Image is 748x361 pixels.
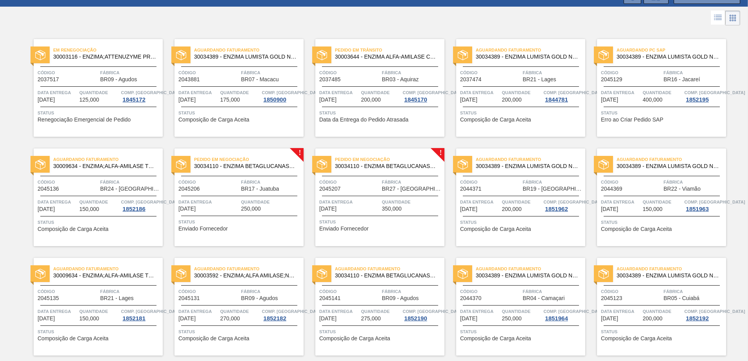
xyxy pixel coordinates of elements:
[403,89,442,103] a: Comp. [GEOGRAPHIC_DATA]1845170
[543,198,583,212] a: Comp. [GEOGRAPHIC_DATA]1851962
[460,97,477,103] span: 13/10/2025
[38,186,59,192] span: 2045136
[601,89,641,97] span: Data Entrega
[599,159,609,170] img: status
[523,295,565,301] span: BR04 - Camaçari
[460,295,482,301] span: 2044370
[643,206,663,212] span: 150,000
[38,97,55,103] span: 07/10/2025
[319,206,336,212] span: 15/10/2025
[601,218,724,226] span: Status
[304,148,444,246] a: !statusPedido em Negociação30034110 - ENZIMA BETAGLUCANASE ULTRAFLO PRIMECódigo2045207FábricaBR27...
[79,89,119,97] span: Quantidade
[38,206,55,212] span: 15/10/2025
[523,77,556,82] span: BR21 - Lages
[319,117,408,123] span: Data da Entrega do Pedido Atrasada
[319,89,359,97] span: Data Entrega
[38,89,77,97] span: Data Entrega
[178,109,302,117] span: Status
[241,69,302,77] span: Fábrica
[585,258,726,356] a: statusAguardando Faturamento30034389 - ENZIMA LUMISTA GOLD NOVONESIS 25KGCódigo2045123FábricaBR05...
[684,89,745,97] span: Comp. Carga
[79,307,119,315] span: Quantidade
[38,109,161,117] span: Status
[241,186,279,192] span: BR17 - Juatuba
[403,307,442,322] a: Comp. [GEOGRAPHIC_DATA]1852190
[178,218,302,226] span: Status
[460,117,531,123] span: Composição de Carga Aceita
[178,316,196,322] span: 16/10/2025
[684,206,710,212] div: 1851963
[460,206,477,212] span: 16/10/2025
[684,307,724,322] a: Comp. [GEOGRAPHIC_DATA]1852192
[460,288,521,295] span: Código
[335,273,438,279] span: 30034110 - ENZIMA BETAGLUCANASE ULTRAFLO PRIME
[460,109,583,117] span: Status
[194,265,304,273] span: Aguardando Faturamento
[194,273,297,279] span: 30003592 - ENZIMA;ALFA AMILASE;NAO TERMOESTAVEL BAN
[502,89,542,97] span: Quantidade
[319,186,341,192] span: 2045207
[38,288,98,295] span: Código
[22,148,163,246] a: statusAguardando Faturamento30009634 - ENZIMA;ALFA-AMILASE TERMOESTÁVEL;TERMAMYCódigo2045136Fábri...
[382,186,442,192] span: BR27 - Nova Minas
[711,11,725,25] div: Visão em Lista
[178,328,302,336] span: Status
[319,198,380,206] span: Data Entrega
[502,97,522,103] span: 200,000
[601,307,641,315] span: Data Entrega
[361,316,381,322] span: 275,000
[361,89,401,97] span: Quantidade
[176,50,186,60] img: status
[319,288,380,295] span: Código
[476,273,579,279] span: 30034389 - ENZIMA LUMISTA GOLD NOVONESIS 25KG
[444,39,585,137] a: statusAguardando Faturamento30034389 - ENZIMA LUMISTA GOLD NOVONESIS 25KGCódigo2037474FábricaBR21...
[601,288,662,295] span: Código
[53,273,156,279] span: 30009634 - ENZIMA;ALFA-AMILASE TERMOESTÁVEL;TERMAMY
[319,336,390,341] span: Composição de Carga Aceita
[121,307,161,322] a: Comp. [GEOGRAPHIC_DATA]1852181
[38,328,161,336] span: Status
[121,198,182,206] span: Comp. Carga
[121,307,182,315] span: Comp. Carga
[684,89,724,103] a: Comp. [GEOGRAPHIC_DATA]1852195
[178,307,218,315] span: Data Entrega
[663,69,724,77] span: Fábrica
[22,39,163,137] a: statusEm Renegociação30003116 - ENZIMA;ATTENUZYME PRO;NOVOZYMES;Código2037517FábricaBR09 - Agudos...
[460,307,500,315] span: Data Entrega
[79,206,99,212] span: 150,000
[601,77,622,82] span: 2045129
[601,206,618,212] span: 16/10/2025
[523,178,583,186] span: Fábrica
[35,50,45,60] img: status
[663,186,701,192] span: BR22 - Viamão
[543,307,604,315] span: Comp. Carga
[194,46,304,54] span: Aguardando Faturamento
[382,178,442,186] span: Fábrica
[319,77,341,82] span: 2037485
[460,69,521,77] span: Código
[319,69,380,77] span: Código
[601,336,672,341] span: Composição de Carga Aceita
[382,295,419,301] span: BR09 - Agudos
[38,117,131,123] span: Renegociação Emergencial de Pedido
[262,89,302,103] a: Comp. [GEOGRAPHIC_DATA]1850900
[319,295,341,301] span: 2045141
[241,206,261,212] span: 250,000
[617,46,726,54] span: Aguardando PC SAP
[601,186,622,192] span: 2044369
[317,159,327,170] img: status
[241,288,302,295] span: Fábrica
[444,148,585,246] a: statusAguardando Faturamento30034389 - ENZIMA LUMISTA GOLD NOVONESIS 25KGCódigo2044371FábricaBR19...
[601,328,724,336] span: Status
[176,269,186,279] img: status
[121,97,147,103] div: 1845172
[476,155,585,163] span: Aguardando Faturamento
[617,54,720,60] span: 30034389 - ENZIMA LUMISTA GOLD NOVONESIS 25KG
[601,295,622,301] span: 2045123
[502,307,542,315] span: Quantidade
[178,336,249,341] span: Composição de Carga Aceita
[460,186,482,192] span: 2044371
[304,39,444,137] a: statusPedido em Trânsito30003644 - ENZIMA ALFA-AMILASE CEREMIX FLEX MALTOGECódigo2037485FábricaBR...
[178,295,200,301] span: 2045131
